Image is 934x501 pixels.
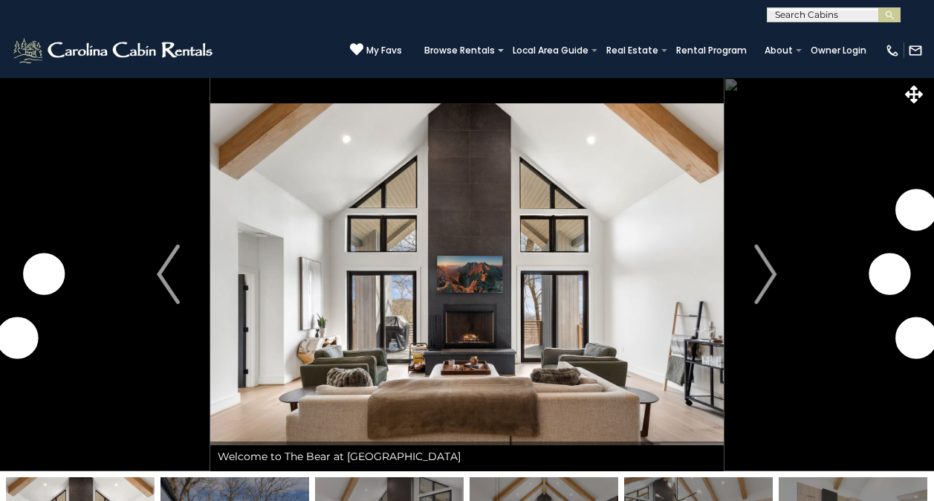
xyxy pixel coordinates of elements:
button: Next [724,77,807,471]
a: Owner Login [803,40,874,61]
span: My Favs [366,44,402,57]
a: Local Area Guide [505,40,596,61]
button: Previous [126,77,210,471]
img: mail-regular-white.png [908,43,923,58]
a: Real Estate [599,40,666,61]
img: arrow [157,245,179,304]
a: My Favs [350,42,402,58]
img: arrow [754,245,776,304]
a: Rental Program [669,40,754,61]
img: White-1-2.png [11,36,217,65]
img: phone-regular-white.png [885,43,900,58]
div: Welcome to The Bear at [GEOGRAPHIC_DATA] [210,442,724,471]
a: Browse Rentals [417,40,502,61]
a: About [757,40,800,61]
